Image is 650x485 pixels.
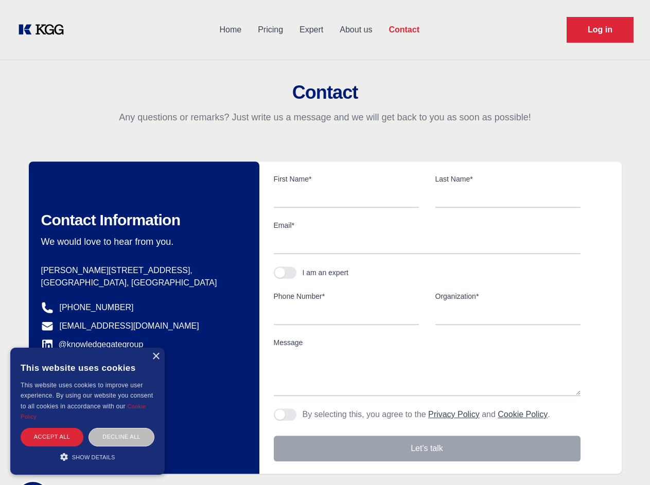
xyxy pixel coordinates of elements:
a: [EMAIL_ADDRESS][DOMAIN_NAME] [60,320,199,332]
label: Organization* [435,291,581,301]
p: [PERSON_NAME][STREET_ADDRESS], [41,264,243,277]
a: Contact [380,16,428,43]
a: Request Demo [567,17,634,43]
label: Last Name* [435,174,581,184]
div: I am an expert [303,267,349,278]
div: Show details [21,452,154,462]
div: Close [152,353,160,361]
p: We would love to hear from you. [41,236,243,248]
p: By selecting this, you agree to the and . [303,408,550,421]
a: About us [331,16,380,43]
span: Show details [72,454,115,460]
a: KOL Knowledge Platform: Talk to Key External Experts (KEE) [16,22,72,38]
a: Home [211,16,250,43]
label: Email* [274,220,581,230]
span: This website uses cookies to improve user experience. By using our website you consent to all coo... [21,382,153,410]
a: Cookie Policy [21,403,146,420]
p: Any questions or remarks? Just write us a message and we will get back to you as soon as possible! [12,111,638,123]
button: Let's talk [274,436,581,461]
div: This website uses cookies [21,355,154,380]
div: Accept all [21,428,83,446]
div: Decline all [89,428,154,446]
h2: Contact Information [41,211,243,229]
a: Privacy Policy [428,410,480,419]
a: Pricing [250,16,291,43]
label: Phone Number* [274,291,419,301]
label: First Name* [274,174,419,184]
a: Cookie Policy [498,410,548,419]
label: Message [274,337,581,348]
p: [GEOGRAPHIC_DATA], [GEOGRAPHIC_DATA] [41,277,243,289]
a: Expert [291,16,331,43]
a: @knowledgegategroup [41,338,144,351]
a: [PHONE_NUMBER] [60,301,134,314]
iframe: Chat Widget [599,436,650,485]
h2: Contact [12,82,638,103]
